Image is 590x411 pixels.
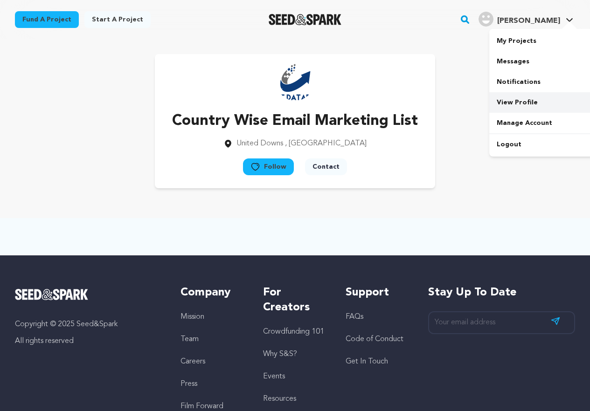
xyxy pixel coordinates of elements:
span: Roselin's Profile [477,10,575,29]
a: Code of Conduct [346,336,403,343]
a: Why S&S? [263,350,297,358]
a: Careers [180,358,205,365]
a: Get In Touch [346,358,388,365]
div: Roselin's Profile [479,12,560,27]
span: , [GEOGRAPHIC_DATA] [285,140,367,147]
a: Seed&Spark Homepage [15,289,162,300]
a: Team [180,336,199,343]
span: United Downs [236,140,283,147]
a: Press [180,380,197,388]
h5: For Creators [263,285,327,315]
button: Follow [243,158,294,175]
span: [PERSON_NAME] [497,17,560,25]
h5: Stay up to date [428,285,575,300]
img: Seed&Spark Logo Dark Mode [269,14,342,25]
a: Mission [180,313,204,321]
a: Resources [263,395,296,403]
a: Crowdfunding 101 [263,328,324,336]
a: Seed&Spark Homepage [269,14,342,25]
button: Contact [305,158,347,175]
h5: Company [180,285,244,300]
p: All rights reserved [15,336,162,347]
img: Seed&Spark Logo [15,289,88,300]
a: Events [263,373,285,380]
p: Country Wise Email Marketing List [172,110,418,132]
a: FAQs [346,313,363,321]
a: Roselin's Profile [477,10,575,27]
a: Film Forward [180,403,223,410]
a: Start a project [84,11,151,28]
a: Fund a project [15,11,79,28]
img: https://seedandspark-static.s3.us-east-2.amazonaws.com/images/User/002/321/652/medium/62fb8183fa1... [277,63,314,101]
img: user.png [479,12,493,27]
p: Copyright © 2025 Seed&Spark [15,319,162,330]
input: Your email address [428,311,575,334]
h5: Support [346,285,410,300]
